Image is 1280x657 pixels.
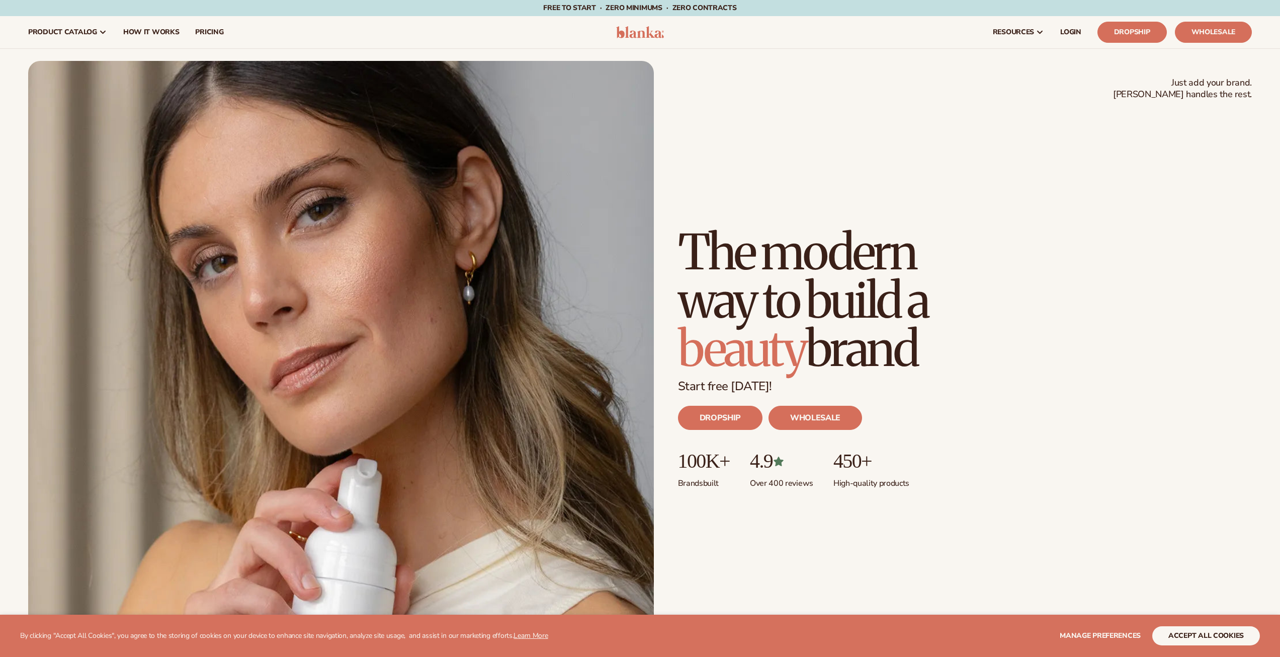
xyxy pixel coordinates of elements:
a: How It Works [115,16,188,48]
span: Just add your brand. [PERSON_NAME] handles the rest. [1113,77,1252,101]
button: Manage preferences [1060,626,1141,645]
a: Learn More [514,631,548,640]
p: High-quality products [833,472,909,489]
a: DROPSHIP [678,406,762,430]
a: Dropship [1097,22,1167,43]
p: Start free [DATE]! [678,379,1252,394]
h1: The modern way to build a brand [678,228,1000,373]
a: resources [985,16,1052,48]
img: logo [616,26,664,38]
p: By clicking "Accept All Cookies", you agree to the storing of cookies on your device to enhance s... [20,632,548,640]
span: product catalog [28,28,97,36]
a: Wholesale [1175,22,1252,43]
span: How It Works [123,28,180,36]
a: pricing [187,16,231,48]
p: Over 400 reviews [750,472,813,489]
a: WHOLESALE [769,406,862,430]
p: 4.9 [750,450,813,472]
span: Manage preferences [1060,631,1141,640]
p: 450+ [833,450,909,472]
span: resources [993,28,1034,36]
a: product catalog [20,16,115,48]
p: 100K+ [678,450,730,472]
span: beauty [678,319,806,379]
button: accept all cookies [1152,626,1260,645]
a: LOGIN [1052,16,1089,48]
span: LOGIN [1060,28,1081,36]
span: Free to start · ZERO minimums · ZERO contracts [543,3,736,13]
span: pricing [195,28,223,36]
p: Brands built [678,472,730,489]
